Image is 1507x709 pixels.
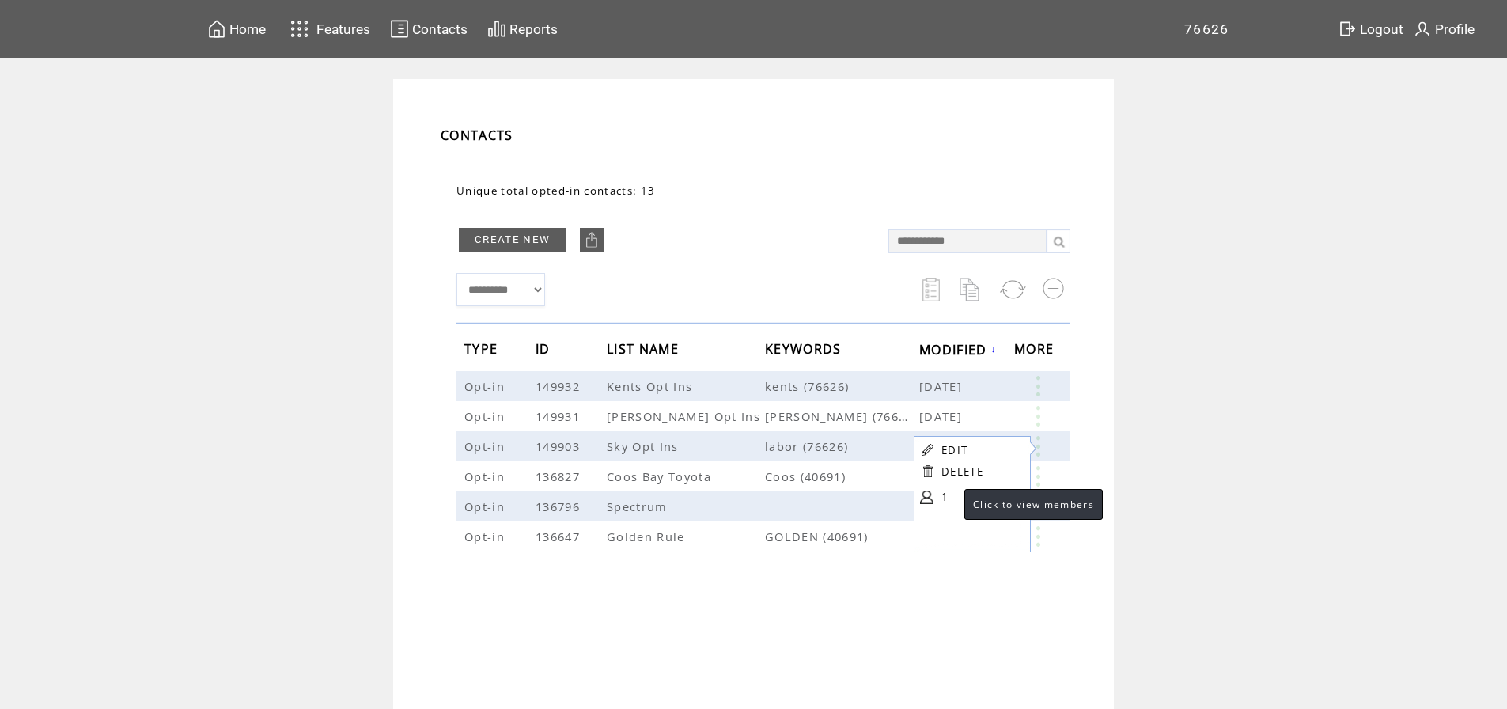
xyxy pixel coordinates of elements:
[388,17,470,41] a: Contacts
[607,344,683,354] a: LIST NAME
[464,468,509,484] span: Opt-in
[607,438,683,454] span: Sky Opt Ins
[464,336,502,366] span: TYPE
[941,443,967,457] a: EDIT
[1338,19,1357,39] img: exit.svg
[536,529,584,544] span: 136647
[607,378,696,394] span: Kents Opt Ins
[765,378,919,394] span: kents (76626)
[205,17,268,41] a: Home
[1014,336,1058,366] span: MORE
[607,499,672,514] span: Spectrum
[919,344,997,354] a: MODIFIED↓
[464,529,509,544] span: Opt-in
[464,378,509,394] span: Opt-in
[441,127,513,144] span: CONTACTS
[536,378,584,394] span: 149932
[919,408,966,424] span: [DATE]
[765,408,919,424] span: nichols (76626)
[941,464,983,479] a: DELETE
[973,498,1094,511] span: Click to view members
[941,485,1020,509] a: 1
[607,468,715,484] span: Coos Bay Toyota
[536,336,555,366] span: ID
[1435,21,1475,37] span: Profile
[283,13,373,44] a: Features
[607,529,689,544] span: Golden Rule
[390,19,409,39] img: contacts.svg
[456,184,655,198] span: Unique total opted-in contacts: 13
[765,468,919,484] span: Coos (40691)
[464,408,509,424] span: Opt-in
[765,529,919,544] span: GOLDEN (40691)
[464,499,509,514] span: Opt-in
[464,344,502,354] a: TYPE
[536,499,584,514] span: 136796
[207,19,226,39] img: home.svg
[464,438,509,454] span: Opt-in
[509,21,558,37] span: Reports
[487,19,506,39] img: chart.svg
[412,21,468,37] span: Contacts
[607,408,764,424] span: [PERSON_NAME] Opt Ins
[485,17,560,41] a: Reports
[584,232,600,248] img: upload.png
[1410,17,1477,41] a: Profile
[536,408,584,424] span: 149931
[919,337,991,366] span: MODIFIED
[536,468,584,484] span: 136827
[607,336,683,366] span: LIST NAME
[765,438,919,454] span: labor (76626)
[765,344,846,354] a: KEYWORDS
[536,438,584,454] span: 149903
[316,21,370,37] span: Features
[1413,19,1432,39] img: profile.svg
[1184,21,1229,37] span: 76626
[459,228,566,252] a: CREATE NEW
[286,16,313,42] img: features.svg
[536,344,555,354] a: ID
[765,336,846,366] span: KEYWORDS
[229,21,266,37] span: Home
[1335,17,1410,41] a: Logout
[1360,21,1403,37] span: Logout
[919,378,966,394] span: [DATE]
